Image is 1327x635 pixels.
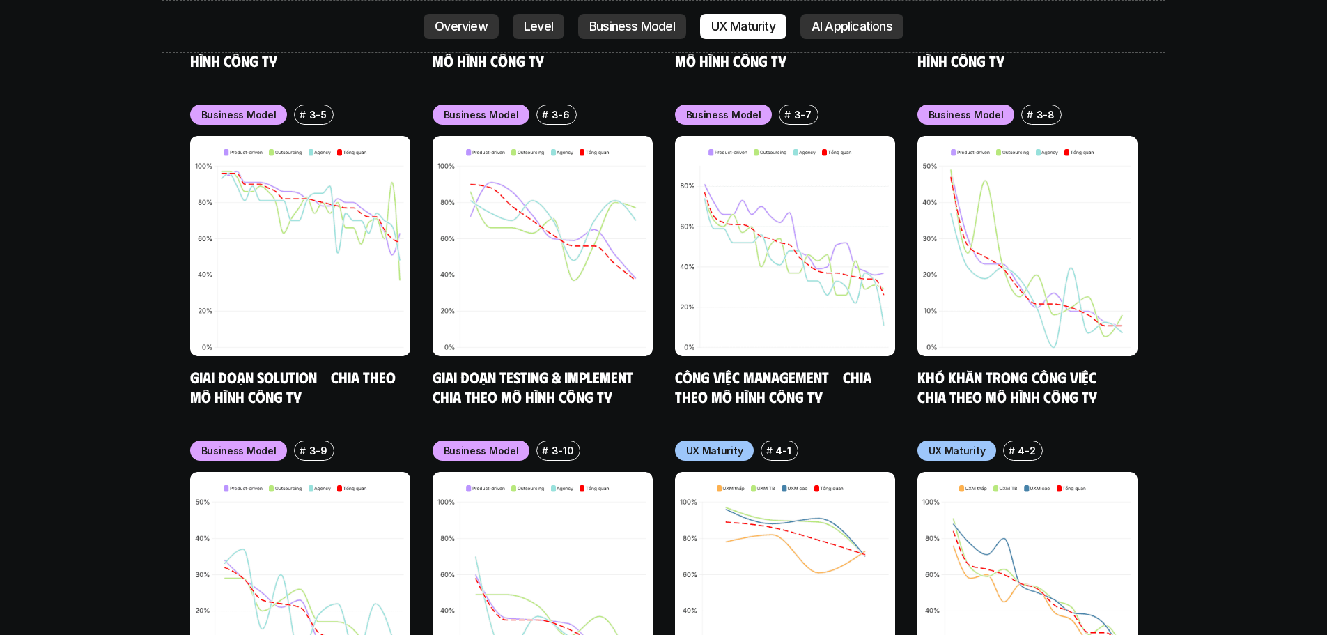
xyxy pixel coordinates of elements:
[1027,109,1033,120] h6: #
[917,31,1131,70] a: Giai đoạn Define - Chia theo mô hình công ty
[1018,443,1035,458] p: 4-2
[542,445,548,456] h6: #
[300,445,306,456] h6: #
[711,20,775,33] p: UX Maturity
[794,107,812,122] p: 3-7
[433,367,647,406] a: Giai đoạn Testing & Implement - Chia theo mô hình công ty
[190,367,399,406] a: Giai đoạn Solution - Chia theo mô hình công ty
[444,107,519,122] p: Business Model
[675,31,892,70] a: Giai đoạn Discovery - Chia theo mô hình công ty
[800,14,903,39] a: AI Applications
[201,107,277,122] p: Business Model
[444,443,519,458] p: Business Model
[1037,107,1055,122] p: 3-8
[700,14,786,39] a: UX Maturity
[424,14,499,39] a: Overview
[552,107,570,122] p: 3-6
[435,20,488,33] p: Overview
[309,443,327,458] p: 3-9
[784,109,791,120] h6: #
[190,31,405,70] a: Các loại yêu cầu - Chia theo mô hình công ty
[300,109,306,120] h6: #
[675,367,875,406] a: Công việc Management - Chia theo mô hình công ty
[589,20,675,33] p: Business Model
[309,107,327,122] p: 3-5
[917,367,1110,406] a: Khó khăn trong công việc - Chia theo mô hình công ty
[812,20,892,33] p: AI Applications
[578,14,686,39] a: Business Model
[513,14,564,39] a: Level
[524,20,553,33] p: Level
[542,109,548,120] h6: #
[686,107,761,122] p: Business Model
[929,443,986,458] p: UX Maturity
[929,107,1004,122] p: Business Model
[552,443,574,458] p: 3-10
[766,445,773,456] h6: #
[433,31,639,70] a: Người đưa yêu cầu - Chia theo mô hình công ty
[775,443,791,458] p: 4-1
[1009,445,1015,456] h6: #
[686,443,743,458] p: UX Maturity
[201,443,277,458] p: Business Model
